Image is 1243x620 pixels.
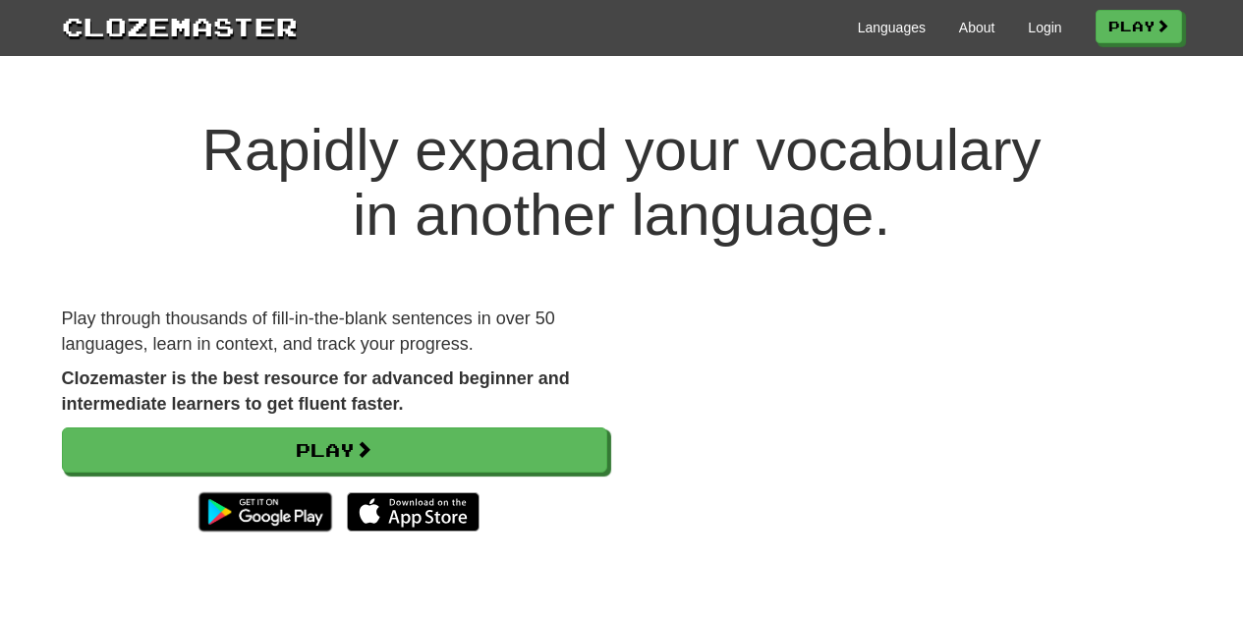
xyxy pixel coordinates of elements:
[62,8,298,44] a: Clozemaster
[62,427,607,473] a: Play
[347,492,480,532] img: Download_on_the_App_Store_Badge_US-UK_135x40-25178aeef6eb6b83b96f5f2d004eda3bffbb37122de64afbaef7...
[1028,18,1061,37] a: Login
[62,368,570,414] strong: Clozemaster is the best resource for advanced beginner and intermediate learners to get fluent fa...
[959,18,995,37] a: About
[1096,10,1182,43] a: Play
[62,307,607,357] p: Play through thousands of fill-in-the-blank sentences in over 50 languages, learn in context, and...
[189,482,341,541] img: Get it on Google Play
[858,18,926,37] a: Languages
